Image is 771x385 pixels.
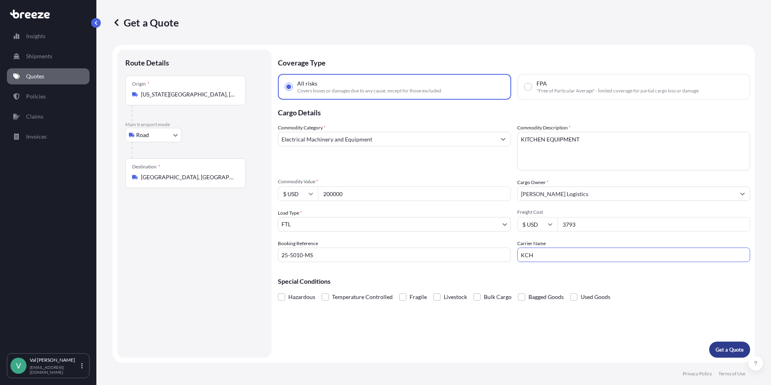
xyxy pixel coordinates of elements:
[141,173,236,181] input: Destination
[16,362,21,370] span: V
[278,132,496,146] input: Select a commodity type
[281,220,291,228] span: FTL
[297,80,317,88] span: All risks
[517,124,571,132] label: Commodity Description
[278,278,750,285] p: Special Conditions
[125,58,169,68] p: Route Details
[278,124,326,132] label: Commodity Category
[735,186,750,201] button: Show suggestions
[496,132,510,146] button: Show suggestions
[484,291,512,303] span: Bulk Cargo
[26,133,47,141] p: Invoices
[524,83,532,90] input: FPA"Free of Particular Average" - limited coverage for partial cargo loss or damage
[278,217,511,231] button: FTL
[30,357,80,363] p: Val [PERSON_NAME]
[297,88,441,94] span: Covers losses or damages due to any cause, except for those excluded
[26,32,45,40] p: Insights
[517,178,549,186] label: Cargo Owner
[278,178,511,185] span: Commodity Value
[112,16,179,29] p: Get a Quote
[26,52,52,60] p: Shipments
[517,209,750,215] span: Freight Cost
[557,217,750,231] input: Enter amount
[410,291,427,303] span: Fragile
[7,129,90,145] a: Invoices
[709,342,750,358] button: Get a Quote
[517,240,546,248] label: Carrier Name
[288,291,315,303] span: Hazardous
[528,291,564,303] span: Bagged Goods
[7,48,90,64] a: Shipments
[278,50,750,74] p: Coverage Type
[278,209,302,217] span: Load Type
[26,113,43,121] p: Claims
[132,164,160,170] div: Destination
[318,186,511,201] input: Type amount
[444,291,467,303] span: Livestock
[278,240,318,248] label: Booking Reference
[332,291,393,303] span: Temperature Controlled
[26,92,46,100] p: Policies
[7,109,90,125] a: Claims
[536,88,699,94] span: "Free of Particular Average" - limited coverage for partial cargo loss or damage
[30,365,80,375] p: [EMAIL_ADDRESS][DOMAIN_NAME]
[278,100,750,124] p: Cargo Details
[7,68,90,84] a: Quotes
[285,83,292,90] input: All risksCovers losses or damages due to any cause, except for those excluded
[517,248,750,262] input: Enter name
[716,346,744,354] p: Get a Quote
[581,291,610,303] span: Used Goods
[7,28,90,44] a: Insights
[718,371,745,377] a: Terms of Use
[125,128,182,142] button: Select transport
[26,72,44,80] p: Quotes
[7,88,90,104] a: Policies
[136,131,149,139] span: Road
[278,248,511,262] input: Your internal reference
[518,186,735,201] input: Full name
[683,371,712,377] a: Privacy Policy
[132,81,149,87] div: Origin
[536,80,547,88] span: FPA
[141,90,236,98] input: Origin
[125,121,263,128] p: Main transport mode
[517,132,750,170] textarea: KITCHEN EQUIPMENT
